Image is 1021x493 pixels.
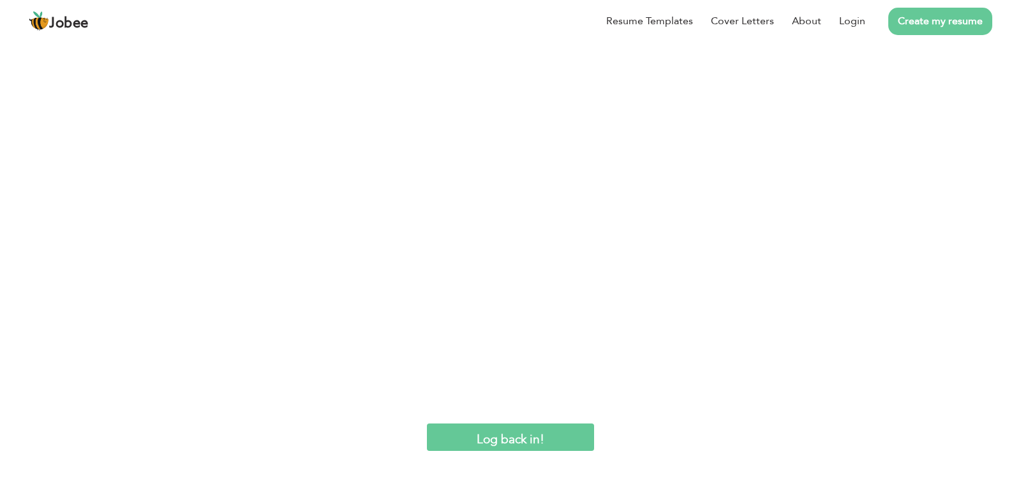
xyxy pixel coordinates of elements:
[888,8,992,35] a: Create my resume
[839,13,865,29] a: Login
[19,399,1002,438] p: A password reset email has been sent to the email provided. Check your email (and spam folders) a...
[711,13,774,29] a: Cover Letters
[792,13,821,29] a: About
[29,11,49,31] img: jobee.io
[606,13,693,29] a: Resume Templates
[427,423,594,451] input: Log back in!
[29,11,89,31] a: Jobee
[639,419,720,436] b: That was easy!
[19,335,1002,369] h1: Password Reset Sent!
[49,17,89,31] span: Jobee
[265,66,756,177] img: Password-Reset-Confirmation.png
